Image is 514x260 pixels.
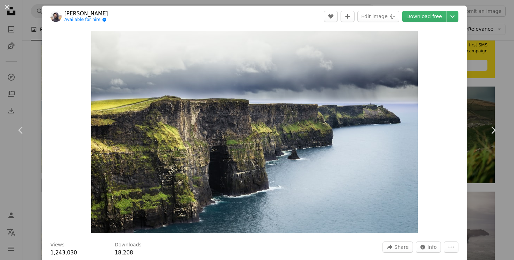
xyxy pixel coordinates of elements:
[383,242,413,253] button: Share this image
[64,10,108,17] a: [PERSON_NAME]
[447,11,458,22] button: Choose download size
[472,97,514,164] a: Next
[91,31,418,233] img: sea and cliff during daytime
[50,250,77,256] span: 1,243,030
[115,242,142,248] h3: Downloads
[50,242,65,248] h3: Views
[394,242,408,252] span: Share
[357,11,399,22] button: Edit image
[64,17,108,23] a: Available for hire
[91,31,418,233] button: Zoom in on this image
[115,250,133,256] span: 18,208
[402,11,446,22] a: Download free
[444,242,458,253] button: More Actions
[416,242,441,253] button: Stats about this image
[428,242,437,252] span: Info
[341,11,355,22] button: Add to Collection
[50,11,62,22] img: Go to Saad Chaudhry's profile
[324,11,338,22] button: Like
